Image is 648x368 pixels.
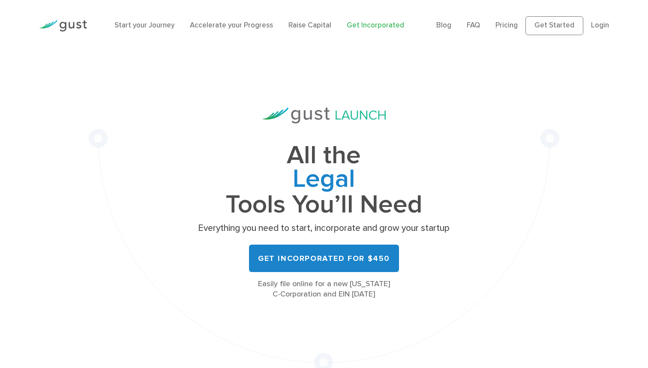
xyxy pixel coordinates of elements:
[525,16,583,35] a: Get Started
[39,20,87,32] img: Gust Logo
[249,245,399,272] a: Get Incorporated for $450
[467,21,480,30] a: FAQ
[347,21,404,30] a: Get Incorporated
[190,21,273,30] a: Accelerate your Progress
[591,21,609,30] a: Login
[114,21,174,30] a: Start your Journey
[195,168,453,193] span: Legal
[262,108,386,123] img: Gust Launch Logo
[195,144,453,216] h1: All the Tools You’ll Need
[436,21,451,30] a: Blog
[195,279,453,299] div: Easily file online for a new [US_STATE] C-Corporation and EIN [DATE]
[495,21,518,30] a: Pricing
[195,222,453,234] p: Everything you need to start, incorporate and grow your startup
[288,21,331,30] a: Raise Capital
